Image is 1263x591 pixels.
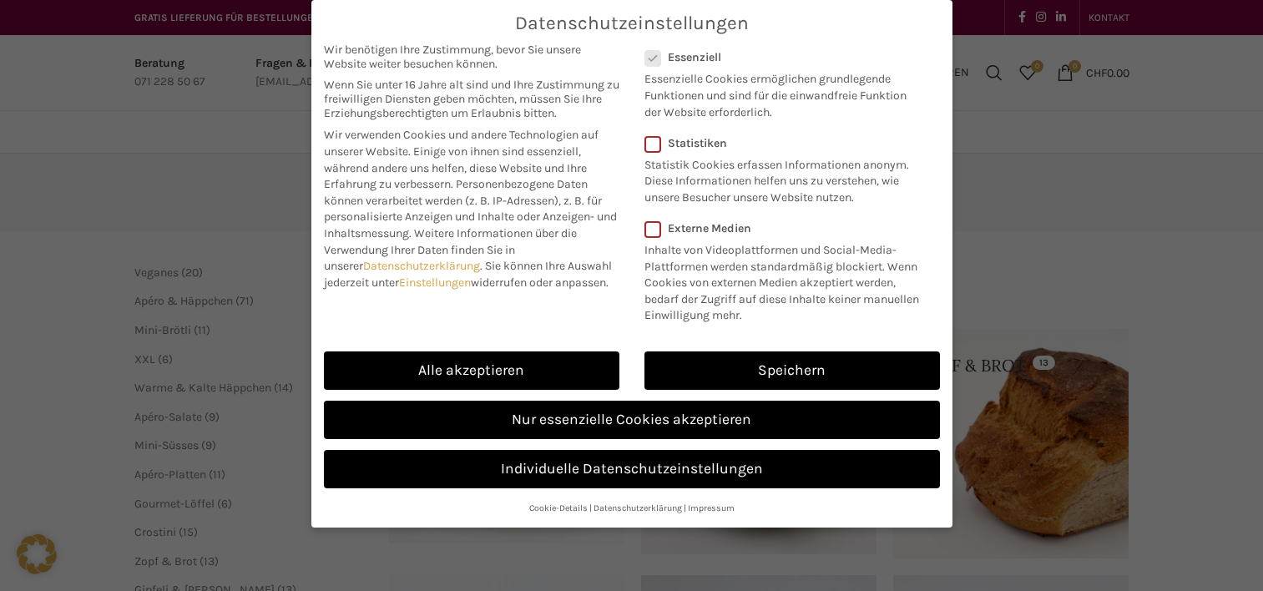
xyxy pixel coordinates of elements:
[644,221,929,235] label: Externe Medien
[324,226,577,273] span: Weitere Informationen über die Verwendung Ihrer Daten finden Sie in unserer .
[644,136,918,150] label: Statistiken
[324,450,940,488] a: Individuelle Datenschutzeinstellungen
[594,503,682,513] a: Datenschutzerklärung
[324,78,619,120] span: Wenn Sie unter 16 Jahre alt sind und Ihre Zustimmung zu freiwilligen Diensten geben möchten, müss...
[399,275,471,290] a: Einstellungen
[324,401,940,439] a: Nur essenzielle Cookies akzeptieren
[324,351,619,390] a: Alle akzeptieren
[363,259,480,273] a: Datenschutzerklärung
[529,503,588,513] a: Cookie-Details
[324,43,619,71] span: Wir benötigen Ihre Zustimmung, bevor Sie unsere Website weiter besuchen können.
[644,351,940,390] a: Speichern
[515,13,749,34] span: Datenschutzeinstellungen
[644,150,918,206] p: Statistik Cookies erfassen Informationen anonym. Diese Informationen helfen uns zu verstehen, wie...
[644,50,918,64] label: Essenziell
[688,503,735,513] a: Impressum
[324,128,599,191] span: Wir verwenden Cookies und andere Technologien auf unserer Website. Einige von ihnen sind essenzie...
[324,259,612,290] span: Sie können Ihre Auswahl jederzeit unter widerrufen oder anpassen.
[644,235,929,324] p: Inhalte von Videoplattformen und Social-Media-Plattformen werden standardmäßig blockiert. Wenn Co...
[324,177,617,240] span: Personenbezogene Daten können verarbeitet werden (z. B. IP-Adressen), z. B. für personalisierte A...
[644,64,918,120] p: Essenzielle Cookies ermöglichen grundlegende Funktionen und sind für die einwandfreie Funktion de...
